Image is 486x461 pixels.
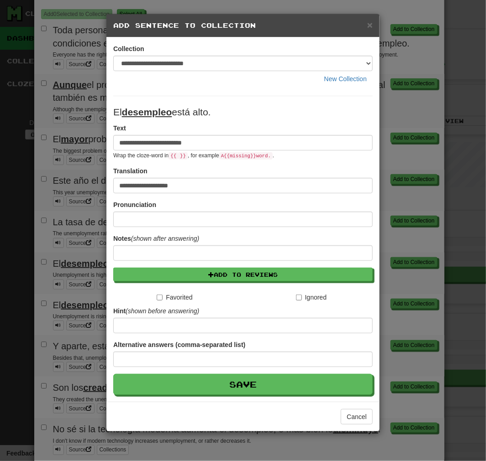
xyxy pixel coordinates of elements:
[341,409,373,425] button: Cancel
[113,234,199,243] label: Notes
[113,306,199,316] label: Hint
[219,152,273,160] code: A {{ missing }} word.
[126,307,199,315] em: (shown before answering)
[122,107,172,117] u: desempleo
[178,152,188,160] code: }}
[157,293,192,302] label: Favorited
[296,295,302,300] input: Ignored
[157,295,163,300] input: Favorited
[113,268,373,281] button: Add to Reviews
[169,152,178,160] code: {{
[318,71,373,87] button: New Collection
[113,105,373,119] p: El está alto.
[131,235,199,242] em: (shown after answering)
[367,20,373,30] button: Close
[113,21,373,30] h5: Add Sentence to Collection
[113,124,126,133] label: Text
[113,44,144,53] label: Collection
[113,340,245,349] label: Alternative answers (comma-separated list)
[296,293,327,302] label: Ignored
[113,374,373,395] button: Save
[367,20,373,30] span: ×
[113,200,156,209] label: Pronunciation
[113,166,148,176] label: Translation
[113,152,274,159] small: Wrap the cloze-word in , for example .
